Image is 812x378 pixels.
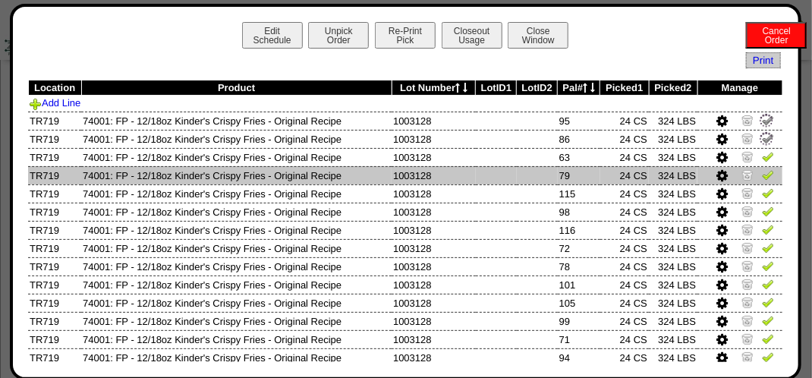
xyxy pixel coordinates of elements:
[558,312,600,330] td: 99
[762,241,774,254] img: Verify Pick
[600,166,649,184] td: 24 CS
[558,330,600,348] td: 71
[81,330,392,348] td: 74001: FP - 12/18oz Kinder's Crispy Fries - Original Recipe
[28,239,81,257] td: TR719
[741,296,754,308] img: Zero Item and Verify
[392,312,476,330] td: 1003128
[649,112,697,130] td: 324 LBS
[517,80,558,96] th: LotID2
[741,114,754,126] img: Zero Item and Verify
[649,166,697,184] td: 324 LBS
[375,22,436,49] button: Re-PrintPick
[649,294,697,312] td: 324 LBS
[392,148,476,166] td: 1003128
[649,276,697,294] td: 324 LBS
[600,221,649,239] td: 24 CS
[28,221,81,239] td: TR719
[558,348,600,367] td: 94
[762,223,774,235] img: Verify Pick
[508,22,568,49] button: CloseWindow
[600,203,649,221] td: 24 CS
[600,330,649,348] td: 24 CS
[762,187,774,199] img: Verify Pick
[392,112,476,130] td: 1003128
[81,184,392,203] td: 74001: FP - 12/18oz Kinder's Crispy Fries - Original Recipe
[649,330,697,348] td: 324 LBS
[762,351,774,363] img: Verify Pick
[558,221,600,239] td: 116
[600,348,649,367] td: 24 CS
[741,150,754,162] img: Zero Item and Verify
[741,314,754,326] img: Zero Item and Verify
[442,22,502,49] button: CloseoutUsage
[28,112,81,130] td: TR719
[81,130,392,148] td: 74001: FP - 12/18oz Kinder's Crispy Fries - Original Recipe
[758,131,775,147] img: spinner-alpha-0.gif
[30,98,42,110] img: Add Item to Order
[649,80,697,96] th: Picked2
[558,239,600,257] td: 72
[30,97,80,109] a: Add Line
[506,34,570,46] a: CloseWindow
[762,278,774,290] img: Verify Pick
[28,330,81,348] td: TR719
[762,150,774,162] img: Verify Pick
[476,80,517,96] th: LotID1
[746,52,780,68] span: Print
[741,205,754,217] img: Zero Item and Verify
[762,314,774,326] img: Verify Pick
[28,294,81,312] td: TR719
[28,276,81,294] td: TR719
[558,112,600,130] td: 95
[762,205,774,217] img: Verify Pick
[392,203,476,221] td: 1003128
[392,239,476,257] td: 1003128
[558,276,600,294] td: 101
[600,239,649,257] td: 24 CS
[242,22,303,49] button: EditSchedule
[28,348,81,367] td: TR719
[28,312,81,330] td: TR719
[741,169,754,181] img: Zero Item and Verify
[600,80,649,96] th: Picked1
[649,148,697,166] td: 324 LBS
[81,166,392,184] td: 74001: FP - 12/18oz Kinder's Crispy Fries - Original Recipe
[758,112,775,129] img: spinner-alpha-0.gif
[392,184,476,203] td: 1003128
[392,276,476,294] td: 1003128
[741,132,754,144] img: Zero Item and Verify
[392,130,476,148] td: 1003128
[81,148,392,166] td: 74001: FP - 12/18oz Kinder's Crispy Fries - Original Recipe
[81,257,392,276] td: 74001: FP - 12/18oz Kinder's Crispy Fries - Original Recipe
[81,294,392,312] td: 74001: FP - 12/18oz Kinder's Crispy Fries - Original Recipe
[28,148,81,166] td: TR719
[649,203,697,221] td: 324 LBS
[81,221,392,239] td: 74001: FP - 12/18oz Kinder's Crispy Fries - Original Recipe
[392,221,476,239] td: 1003128
[762,260,774,272] img: Verify Pick
[81,203,392,221] td: 74001: FP - 12/18oz Kinder's Crispy Fries - Original Recipe
[741,260,754,272] img: Zero Item and Verify
[558,294,600,312] td: 105
[649,239,697,257] td: 324 LBS
[558,130,600,148] td: 86
[558,80,600,96] th: Pal#
[81,112,392,130] td: 74001: FP - 12/18oz Kinder's Crispy Fries - Original Recipe
[558,203,600,221] td: 98
[392,330,476,348] td: 1003128
[600,184,649,203] td: 24 CS
[558,166,600,184] td: 79
[28,166,81,184] td: TR719
[741,187,754,199] img: Zero Item and Verify
[28,130,81,148] td: TR719
[649,257,697,276] td: 324 LBS
[558,257,600,276] td: 78
[392,257,476,276] td: 1003128
[392,294,476,312] td: 1003128
[649,130,697,148] td: 324 LBS
[600,276,649,294] td: 24 CS
[28,203,81,221] td: TR719
[81,348,392,367] td: 74001: FP - 12/18oz Kinder's Crispy Fries - Original Recipe
[28,184,81,203] td: TR719
[762,169,774,181] img: Verify Pick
